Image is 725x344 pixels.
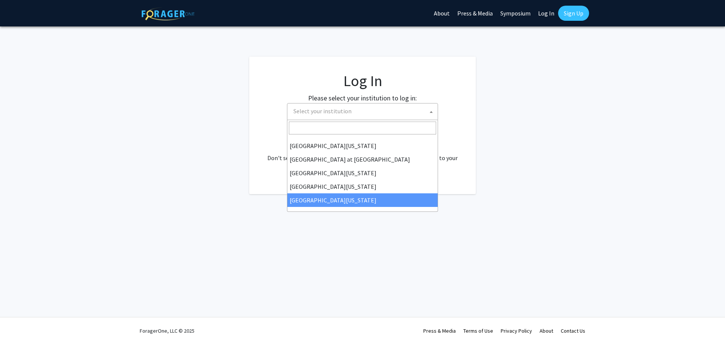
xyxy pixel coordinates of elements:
[142,7,194,20] img: ForagerOne Logo
[293,107,352,115] span: Select your institution
[287,153,438,166] li: [GEOGRAPHIC_DATA] at [GEOGRAPHIC_DATA]
[308,93,417,103] label: Please select your institution to log in:
[287,103,438,120] span: Select your institution
[540,327,553,334] a: About
[290,103,438,119] span: Select your institution
[140,318,194,344] div: ForagerOne, LLC © 2025
[264,72,461,90] h1: Log In
[6,310,32,338] iframe: Chat
[558,6,589,21] a: Sign Up
[287,166,438,180] li: [GEOGRAPHIC_DATA][US_STATE]
[264,135,461,171] div: No account? . Don't see your institution? about bringing ForagerOne to your institution.
[501,327,532,334] a: Privacy Policy
[463,327,493,334] a: Terms of Use
[561,327,585,334] a: Contact Us
[287,193,438,207] li: [GEOGRAPHIC_DATA][US_STATE]
[287,180,438,193] li: [GEOGRAPHIC_DATA][US_STATE]
[287,207,438,221] li: [PERSON_NAME][GEOGRAPHIC_DATA]
[423,327,456,334] a: Press & Media
[287,139,438,153] li: [GEOGRAPHIC_DATA][US_STATE]
[289,122,436,134] input: Search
